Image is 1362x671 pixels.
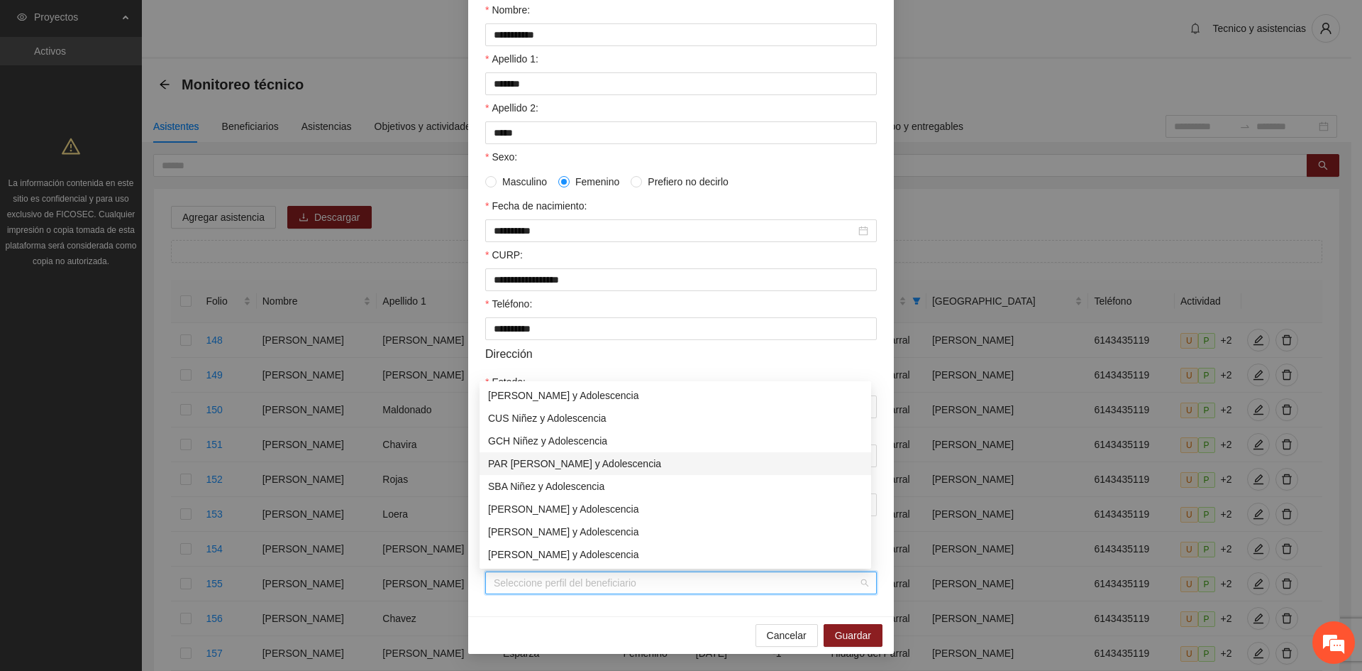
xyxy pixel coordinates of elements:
label: Fecha de nacimiento: [485,198,587,214]
div: [PERSON_NAME] y Adolescencia [488,547,863,562]
span: Femenino [570,174,625,190]
label: CURP: [485,247,523,263]
span: Estamos en línea. [82,190,196,333]
input: Apellido 1: [485,72,877,95]
button: Guardar [824,624,882,647]
textarea: Escriba su mensaje y pulse “Intro” [7,388,270,437]
input: Apellido 2: [485,121,877,144]
input: Nombre: [485,23,877,46]
label: Teléfono: [485,296,532,312]
label: Estado: [485,374,526,390]
div: [PERSON_NAME] y Adolescencia [488,524,863,540]
input: Teléfono: [485,317,877,340]
div: GCH Niñez y Adolescencia [488,433,863,449]
button: Cancelar [755,624,818,647]
span: Guardar [835,628,871,643]
div: PAR Niñez y Adolescencia [480,452,871,475]
div: CHI Niñez y Adolescencia [480,543,871,566]
label: Apellido 1: [485,51,538,67]
div: PAR [PERSON_NAME] y Adolescencia [488,456,863,471]
div: GRR Niñez y Adolescencia [480,520,871,543]
div: [PERSON_NAME] y Adolescencia [488,501,863,517]
input: CURP: [485,268,877,291]
label: Sexo: [485,149,517,165]
span: Prefiero no decirlo [642,174,734,190]
div: CHT Niñez y Adolescencia [480,384,871,407]
span: Masculino [497,174,553,190]
div: CUS Niñez y Adolescencia [480,407,871,430]
div: GCH Niñez y Adolescencia [480,430,871,452]
input: Fecha de nacimiento: [494,223,856,239]
div: Chatee con nosotros ahora [74,72,238,91]
div: GyC Niñez y Adolescencia [480,498,871,520]
div: SBA Niñez y Adolescencia [488,479,863,494]
div: CUS Niñez y Adolescencia [488,410,863,426]
span: Cancelar [767,628,807,643]
div: Minimizar ventana de chat en vivo [233,7,267,41]
input: Perfil de beneficiario [494,572,858,594]
label: Nombre: [485,2,530,18]
div: SBA Niñez y Adolescencia [480,475,871,498]
label: Apellido 2: [485,100,538,116]
span: Dirección [485,345,533,363]
div: [PERSON_NAME] y Adolescencia [488,388,863,403]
